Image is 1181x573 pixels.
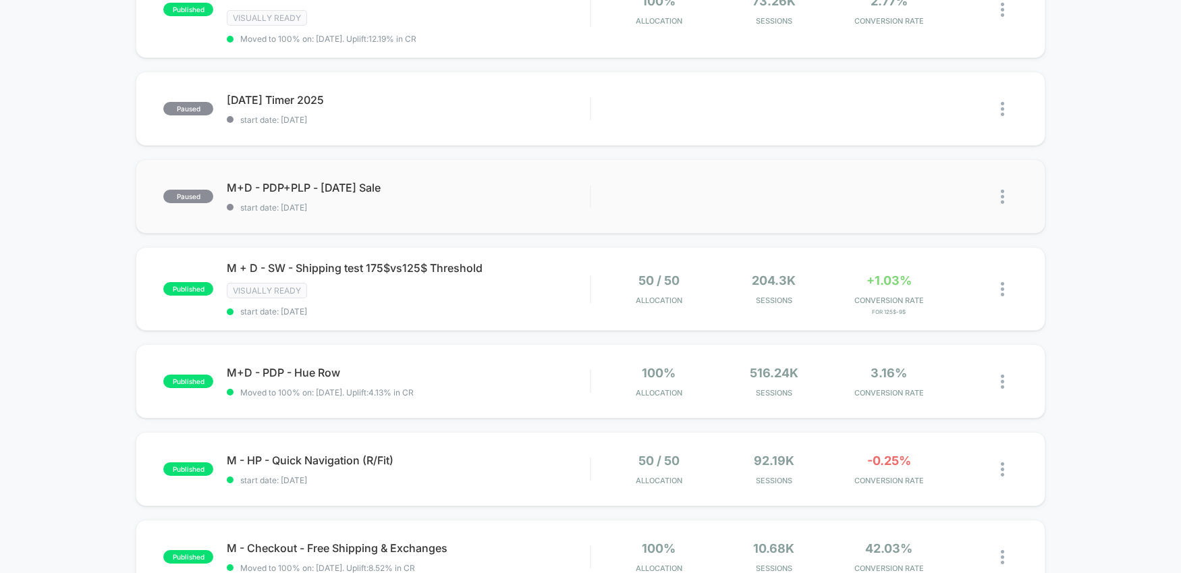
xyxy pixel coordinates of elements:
span: Sessions [719,388,828,398]
span: for 125$-9$ [835,308,943,315]
span: start date: [DATE] [227,115,590,125]
span: CONVERSION RATE [835,296,943,305]
span: 10.68k [753,541,794,555]
span: 3.16% [871,366,907,380]
span: 516.24k [750,366,798,380]
span: Sessions [719,476,828,485]
span: M - HP - Quick Navigation (R/Fit) [227,454,590,467]
span: published [163,3,213,16]
span: M+D - PDP+PLP - [DATE] Sale [227,181,590,194]
span: M - Checkout - Free Shipping & Exchanges [227,541,590,555]
span: start date: [DATE] [227,306,590,317]
span: Allocation [636,476,682,485]
span: 50 / 50 [638,454,680,468]
span: published [163,375,213,388]
img: close [1001,3,1004,17]
span: Sessions [719,16,828,26]
span: paused [163,190,213,203]
span: published [163,550,213,564]
span: CONVERSION RATE [835,476,943,485]
span: -0.25% [867,454,911,468]
span: 100% [642,541,676,555]
span: CONVERSION RATE [835,388,943,398]
span: CONVERSION RATE [835,564,943,573]
span: published [163,282,213,296]
span: Moved to 100% on: [DATE] . Uplift: 12.19% in CR [240,34,416,44]
span: paused [163,102,213,115]
span: published [163,462,213,476]
img: close [1001,550,1004,564]
img: close [1001,190,1004,204]
span: [DATE] Timer 2025 [227,93,590,107]
span: M + D - SW - Shipping test 175$vs125$ Threshold [227,261,590,275]
span: Allocation [636,296,682,305]
span: Allocation [636,388,682,398]
span: start date: [DATE] [227,475,590,485]
span: M+D - PDP - Hue Row [227,366,590,379]
img: close [1001,462,1004,476]
img: close [1001,102,1004,116]
span: 92.19k [754,454,794,468]
span: Visually ready [227,10,307,26]
span: CONVERSION RATE [835,16,943,26]
span: 50 / 50 [638,273,680,288]
span: Visually ready [227,283,307,298]
span: Allocation [636,16,682,26]
span: Sessions [719,564,828,573]
span: Moved to 100% on: [DATE] . Uplift: 8.52% in CR [240,563,415,573]
span: +1.03% [867,273,912,288]
span: Allocation [636,564,682,573]
span: 42.03% [865,541,912,555]
span: 100% [642,366,676,380]
span: Sessions [719,296,828,305]
span: Moved to 100% on: [DATE] . Uplift: 4.13% in CR [240,387,414,398]
span: start date: [DATE] [227,202,590,213]
img: close [1001,282,1004,296]
span: 204.3k [752,273,796,288]
img: close [1001,375,1004,389]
